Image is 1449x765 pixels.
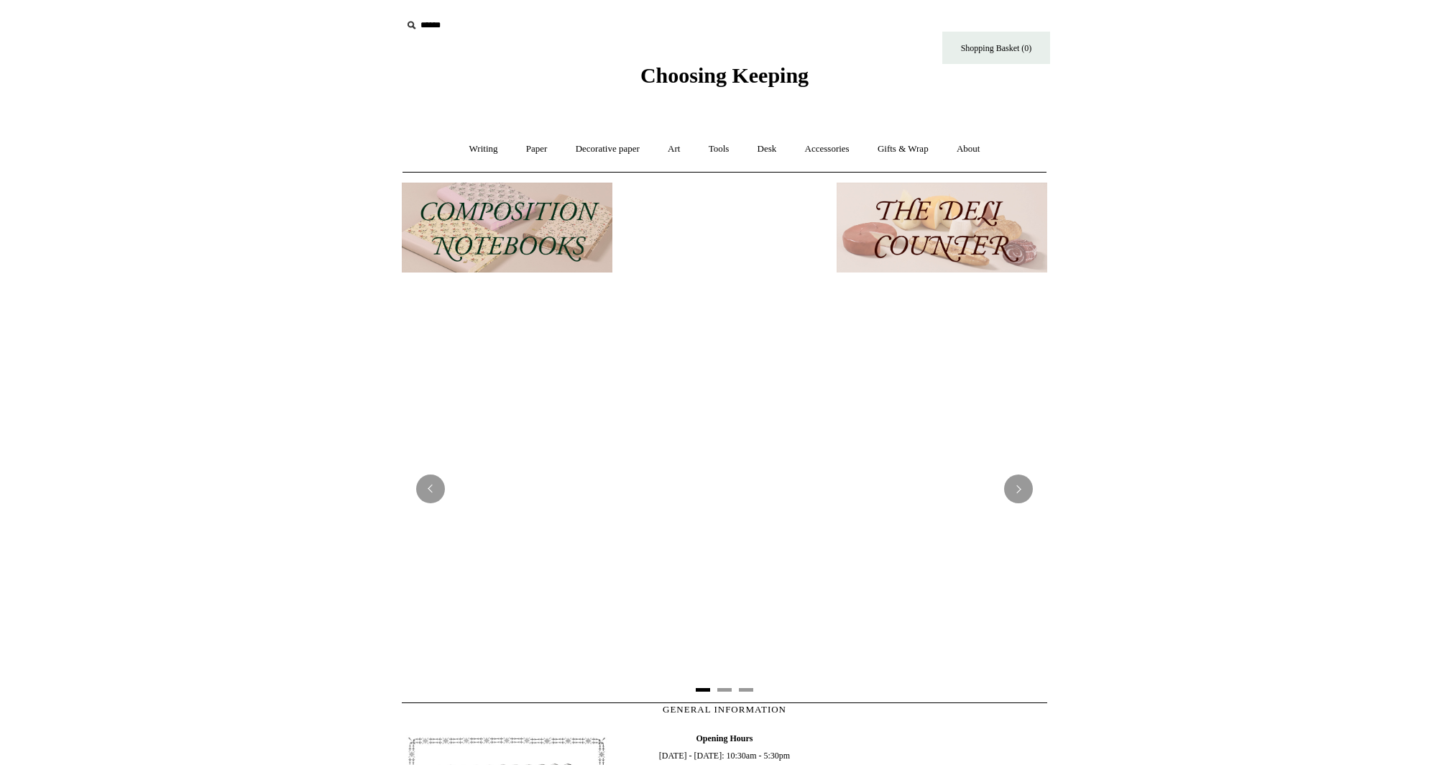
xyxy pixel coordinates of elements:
img: New.jpg__PID:f73bdf93-380a-4a35-bcfe-7823039498e1 [619,183,829,272]
img: 20250131 INSIDE OF THE SHOP.jpg__PID:b9484a69-a10a-4bde-9e8d-1408d3d5e6ad [402,286,1047,692]
a: Paper [513,130,561,168]
button: Next [1004,475,1033,503]
a: Shopping Basket (0) [942,32,1050,64]
img: The Deli Counter [837,183,1047,272]
span: GENERAL INFORMATION [663,704,786,715]
a: Choosing Keeping [640,75,809,85]
a: Accessories [792,130,862,168]
a: Tools [696,130,742,168]
a: Desk [745,130,790,168]
b: Opening Hours [696,733,753,743]
a: Decorative paper [563,130,653,168]
a: About [944,130,993,168]
button: Page 2 [717,688,732,692]
span: Choosing Keeping [640,63,809,87]
button: Page 1 [696,688,710,692]
a: Writing [456,130,511,168]
button: Previous [416,475,445,503]
img: 202302 Composition ledgers.jpg__PID:69722ee6-fa44-49dd-a067-31375e5d54ec [402,183,612,272]
a: Gifts & Wrap [865,130,942,168]
a: Art [655,130,693,168]
button: Page 3 [739,688,753,692]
